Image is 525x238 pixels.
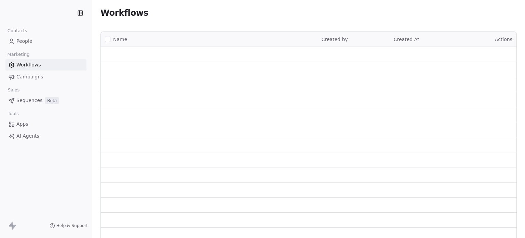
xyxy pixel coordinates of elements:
[5,71,86,83] a: Campaigns
[4,26,30,36] span: Contacts
[100,8,148,18] span: Workflows
[495,37,512,42] span: Actions
[5,59,86,71] a: Workflows
[16,61,41,68] span: Workflows
[5,130,86,142] a: AI Agents
[16,73,43,80] span: Campaigns
[5,95,86,106] a: SequencesBeta
[56,223,88,228] span: Help & Support
[5,85,23,95] span: Sales
[394,37,419,42] span: Created At
[50,223,88,228] a: Help & Support
[4,49,32,60] span: Marketing
[16,121,28,128] span: Apps
[5,109,22,119] span: Tools
[16,38,32,45] span: People
[5,36,86,47] a: People
[16,97,42,104] span: Sequences
[322,37,348,42] span: Created by
[113,36,127,43] span: Name
[45,97,59,104] span: Beta
[16,133,39,140] span: AI Agents
[5,118,86,130] a: Apps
